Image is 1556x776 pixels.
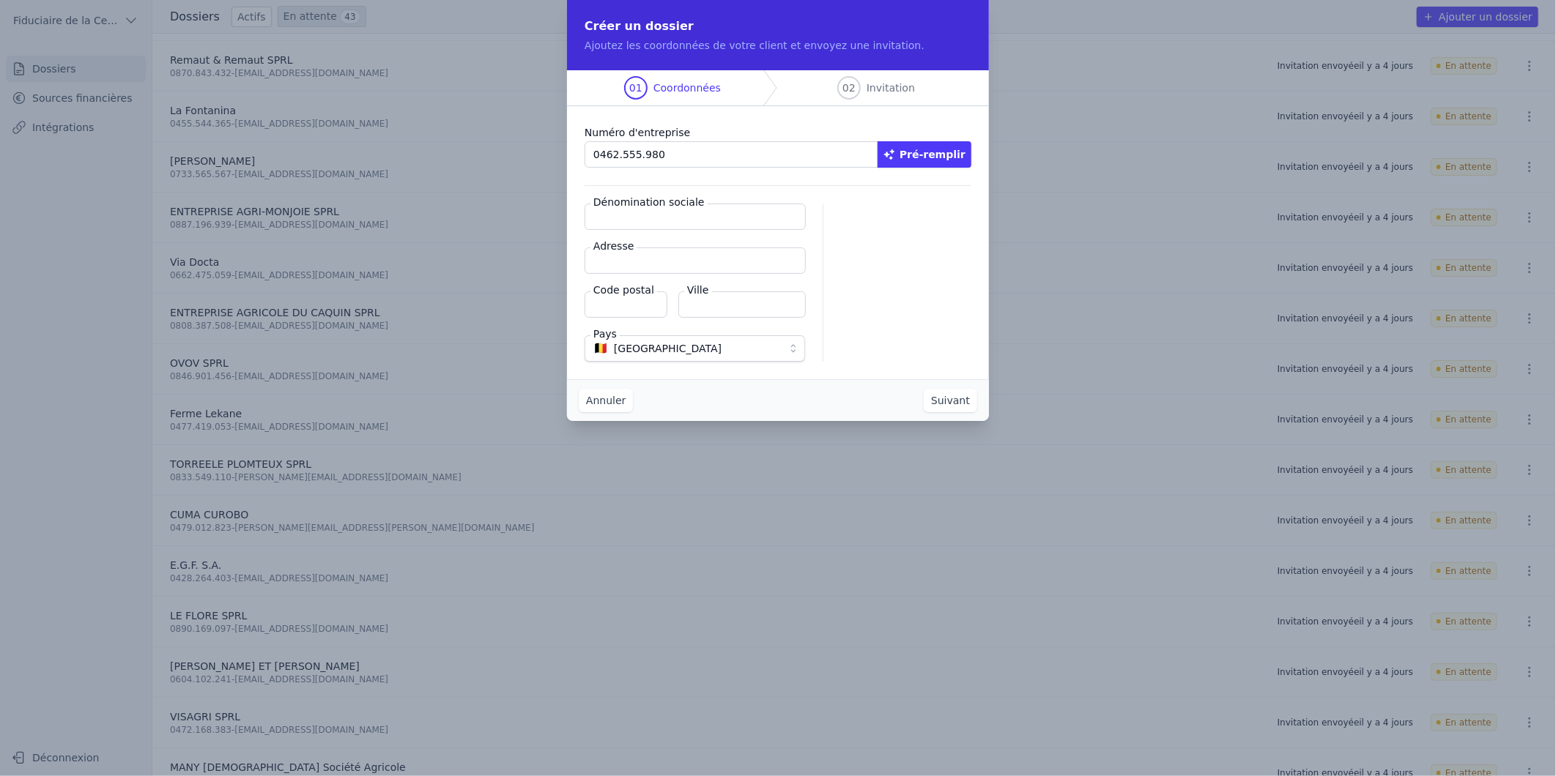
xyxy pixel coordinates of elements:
button: Annuler [579,389,633,412]
span: Coordonnées [653,81,721,95]
label: Adresse [590,239,637,253]
span: 02 [842,81,856,95]
span: 🇧🇪 [593,344,608,353]
label: Code postal [590,283,657,297]
span: 01 [629,81,642,95]
label: Ville [684,283,712,297]
button: 🇧🇪 [GEOGRAPHIC_DATA] [585,335,805,362]
span: Invitation [867,81,915,95]
h2: Créer un dossier [585,18,971,35]
p: Ajoutez les coordonnées de votre client et envoyez une invitation. [585,38,971,53]
label: Dénomination sociale [590,195,708,209]
span: [GEOGRAPHIC_DATA] [614,340,722,357]
button: Suivant [924,389,977,412]
label: Numéro d'entreprise [585,124,971,141]
label: Pays [590,327,620,341]
nav: Progress [567,70,989,106]
button: Pré-remplir [878,141,971,168]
